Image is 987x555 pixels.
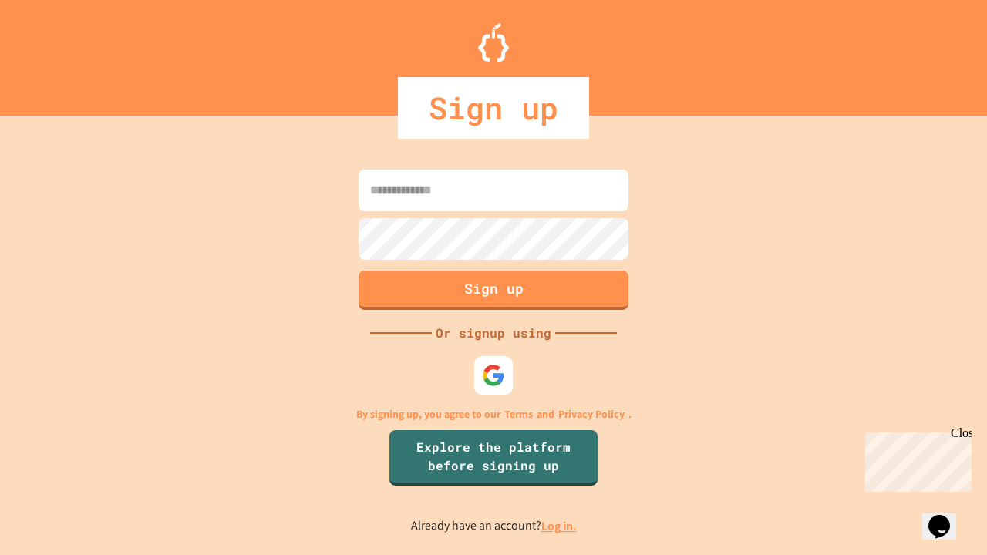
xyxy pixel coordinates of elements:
[922,493,972,540] iframe: chat widget
[411,516,577,536] p: Already have an account?
[6,6,106,98] div: Chat with us now!Close
[356,406,632,422] p: By signing up, you agree to our and .
[389,430,598,486] a: Explore the platform before signing up
[478,23,509,62] img: Logo.svg
[504,406,533,422] a: Terms
[541,518,577,534] a: Log in.
[359,271,628,310] button: Sign up
[432,324,555,342] div: Or signup using
[558,406,625,422] a: Privacy Policy
[859,426,972,492] iframe: chat widget
[482,364,505,387] img: google-icon.svg
[398,77,589,139] div: Sign up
